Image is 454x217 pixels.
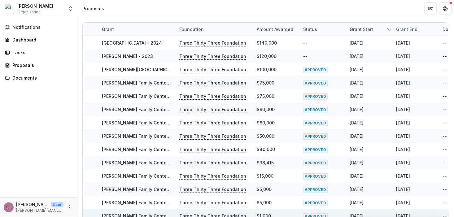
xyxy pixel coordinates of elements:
div: [DATE] [396,186,410,193]
div: $75,000 [257,93,274,99]
a: [PERSON_NAME] Family Center - Large Proposal Grant - 2020 [102,93,235,99]
div: $15,000 [257,173,273,179]
div: [PERSON_NAME] [17,3,53,9]
div: Proposals [82,5,104,12]
p: Three Thirty Three Foundation [179,173,246,180]
a: Proposals [2,60,75,70]
span: APPROVED [303,160,328,166]
div: Status [299,23,346,36]
span: APPROVED [303,93,328,100]
span: APPROVED [303,120,328,126]
p: Three Thirty Three Foundation [179,133,246,140]
div: [DATE] [396,119,410,126]
div: Grant [98,23,176,36]
div: Documents [12,75,70,81]
div: [DATE] [396,133,410,139]
div: [DATE] [350,80,364,86]
p: Three Thirty Three Foundation [179,146,246,153]
div: -- [443,119,447,126]
div: $60,000 [257,119,275,126]
button: Partners [424,2,437,15]
img: Lund [5,4,15,14]
div: -- [303,40,308,46]
div: [DATE] [350,66,364,73]
div: -- [443,186,447,193]
div: Sharon Lifschutz [7,205,11,209]
div: [DATE] [350,173,364,179]
div: Amount awarded [253,23,299,36]
span: APPROVED [303,173,328,180]
p: User [51,202,63,207]
p: Three Thirty Three Foundation [179,199,246,206]
p: Three Thirty Three Foundation [179,66,246,73]
a: [PERSON_NAME] Family Center - Large Proposal Grant - 2017 [102,133,234,139]
div: [DATE] [396,80,410,86]
div: [DATE] [350,119,364,126]
a: [PERSON_NAME] Family Center - Large Proposal Grant - 2019 [102,107,234,112]
div: [DATE] [350,53,364,59]
div: Status [299,26,321,33]
p: Three Thirty Three Foundation [179,80,246,86]
div: Grant [98,26,118,33]
div: Foundation [176,23,253,36]
div: -- [443,173,447,179]
button: Notifications [2,22,75,32]
div: $50,000 [257,133,274,139]
div: $140,000 [257,40,277,46]
a: [PERSON_NAME] Family Center - Small Grant - 2014 [102,173,213,179]
p: Three Thirty Three Foundation [179,53,246,60]
a: Dashboard [2,35,75,45]
div: [DATE] [350,93,364,99]
div: [DATE] [396,159,410,166]
nav: breadcrumb [80,4,107,13]
div: [DATE] [350,159,364,166]
div: -- [443,146,447,153]
div: -- [443,106,447,113]
div: -- [443,93,447,99]
div: Proposals [12,62,70,68]
div: Grant start [346,23,392,36]
span: APPROVED [303,200,328,206]
a: [PERSON_NAME] Family Center -Grant - [DATE] [102,187,202,192]
div: [DATE] [350,146,364,153]
svg: sorted descending [387,27,392,32]
div: Foundation [176,26,207,33]
div: $5,000 [257,186,272,193]
div: [DATE] [350,40,364,46]
div: -- [443,199,447,206]
span: APPROVED [303,133,328,140]
div: $38,415 [257,159,274,166]
div: [DATE] [396,106,410,113]
a: Documents [2,73,75,83]
div: $5,000 [257,199,272,206]
p: Three Thirty Three Foundation [179,119,246,126]
span: Organization [17,9,41,15]
span: APPROVED [303,187,328,193]
div: Grant start [346,26,377,33]
a: [PERSON_NAME] Family Center - Large Proposal Grant - 2021 [102,80,234,85]
div: -- [443,53,447,59]
div: Tasks [12,49,70,56]
p: [PERSON_NAME][EMAIL_ADDRESS][DOMAIN_NAME] [16,208,63,213]
a: [PERSON_NAME] Family Center - Large Proposal Grant - 2016 [102,147,234,152]
a: [PERSON_NAME] Family Center - Large Proposal Grant - 2015 [102,160,234,165]
div: -- [443,159,447,166]
p: Three Thirty Three Foundation [179,40,246,46]
div: Grant end [392,23,439,36]
div: [DATE] [396,53,410,59]
button: Open entity switcher [66,2,75,15]
div: [DATE] [350,186,364,193]
p: Three Thirty Three Foundation [179,186,246,193]
button: Get Help [439,2,452,15]
div: -- [443,40,447,46]
div: $40,000 [257,146,275,153]
div: [DATE] [396,199,410,206]
p: Three Thirty Three Foundation [179,93,246,100]
div: [DATE] [396,146,410,153]
div: [DATE] [350,199,364,206]
p: Three Thirty Three Foundation [179,106,246,113]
